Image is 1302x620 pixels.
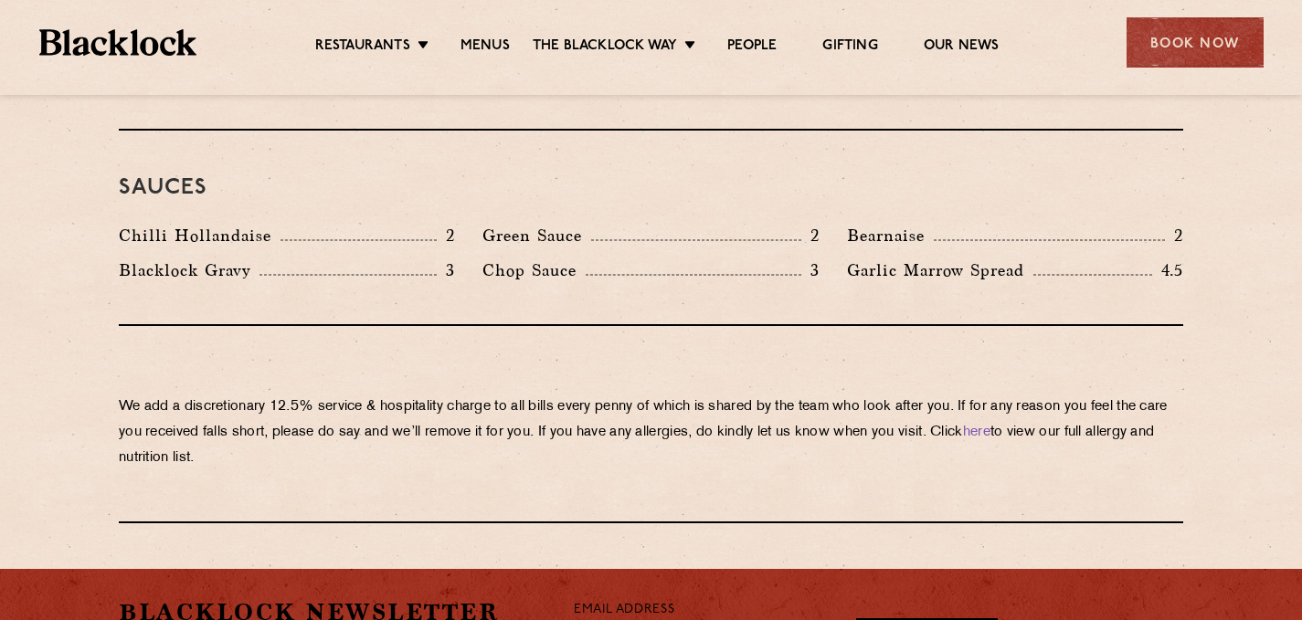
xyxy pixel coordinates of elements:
a: Our News [924,37,1000,58]
p: Garlic Marrow Spread [847,257,1033,283]
a: People [727,37,777,58]
div: Book Now [1127,17,1264,68]
p: Chilli Hollandaise [119,223,281,248]
p: Bearnaise [847,223,934,248]
p: 3 [801,258,820,282]
a: Menus [460,37,510,58]
a: The Blacklock Way [533,37,677,58]
a: here [963,426,990,439]
p: 2 [801,224,820,247]
a: Gifting [822,37,877,58]
p: Chop Sauce [482,257,586,283]
p: We add a discretionary 12.5% service & hospitality charge to all bills every penny of which is sh... [119,394,1183,471]
h3: Sauces [119,176,1183,200]
p: Blacklock Gravy [119,257,259,283]
p: 2 [437,224,455,247]
a: Restaurants [315,37,410,58]
p: 3 [437,258,455,282]
p: 2 [1165,224,1183,247]
p: 4.5 [1152,258,1183,282]
p: Green Sauce [482,223,591,248]
img: BL_Textured_Logo-footer-cropped.svg [39,29,197,56]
